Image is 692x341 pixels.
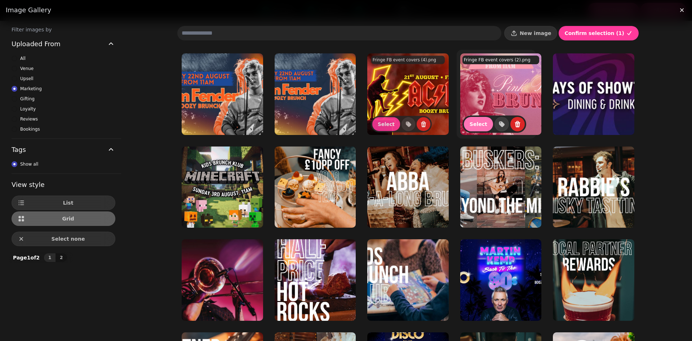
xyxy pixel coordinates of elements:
[20,85,42,92] span: Marketing
[464,117,493,131] button: Select
[553,53,634,135] img: Banner.jpg
[367,147,449,228] img: Fringe FB event covers (1).gif
[460,53,542,135] img: Fringe FB event covers (2).png
[553,239,634,321] img: 13[1].png
[275,239,356,321] img: Boyband Brunch (9).png
[10,254,43,261] p: Page 1 of 2
[27,200,109,205] span: List
[20,115,38,123] span: Reviews
[27,216,109,221] span: Grid
[520,31,551,36] span: New image
[20,161,38,168] span: Show all
[460,239,542,321] img: SING-A-LONG (3).png
[12,161,115,174] div: Tags
[192,122,209,126] span: Select
[460,147,542,228] img: Fringe FB event covers.gif
[559,26,639,40] button: Confirm selection (1)
[367,239,449,321] img: SING-A-LONG (4).png
[187,117,214,131] button: Select
[510,117,525,131] button: delete
[56,253,67,262] button: 2
[231,117,245,131] button: delete
[12,211,115,226] button: Grid
[20,126,40,133] span: Bookings
[6,26,121,33] label: Filter images by
[44,253,56,262] button: 1
[20,105,36,113] span: Loyalty
[20,55,26,62] span: All
[47,255,53,260] span: 1
[373,57,436,62] p: Fringe FB event covers (4).png
[12,139,115,161] button: Tags
[275,53,356,135] img: Fringe FB event covers (5).png
[553,147,634,228] img: 9.png
[182,239,263,321] img: trombone.jpg
[182,53,263,135] img: Fringe FB event covers (6).png
[20,65,34,72] span: Venue
[367,53,449,135] img: Fringe FB event covers (4).png
[182,147,263,228] img: Untitled design (1).gif
[378,122,395,126] span: Select
[464,57,531,63] p: Fringe FB event covers (2).png
[275,147,356,228] img: Add a heading.gif
[6,6,686,14] h3: Image gallery
[187,57,250,62] p: Fringe FB event covers (6).png
[12,196,115,210] button: List
[470,122,487,127] span: Select
[12,33,115,55] button: Uploaded From
[20,75,34,82] span: Upsell
[12,55,115,139] div: Uploaded From
[504,26,557,40] button: New image
[12,232,115,246] button: Select none
[372,117,400,131] button: Select
[564,31,624,36] span: Confirm selection ( 1 )
[417,117,430,131] button: delete
[44,253,67,262] nav: Pagination
[27,236,109,241] span: Select none
[20,95,35,102] span: Gifting
[12,180,115,190] h3: View style
[58,255,64,260] span: 2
